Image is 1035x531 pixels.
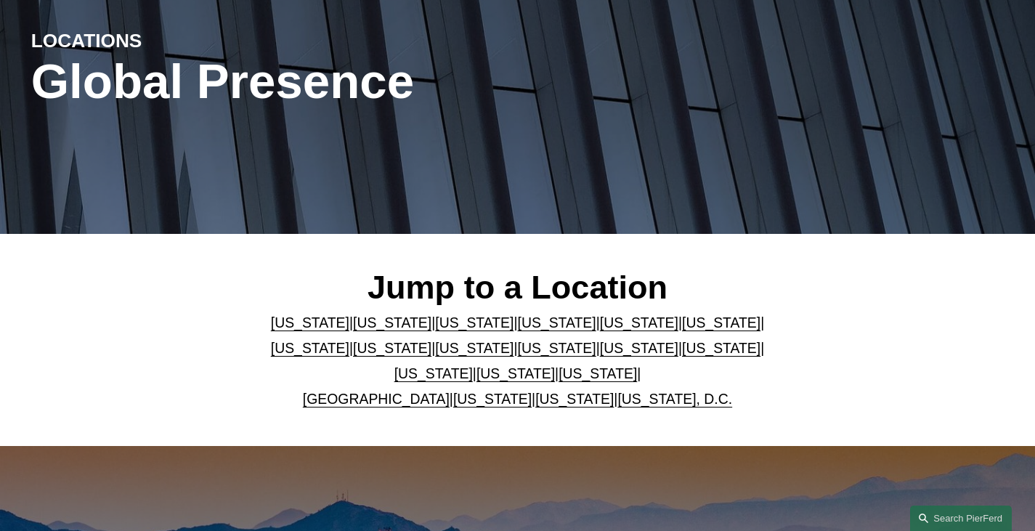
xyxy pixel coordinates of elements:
[271,315,349,331] a: [US_STATE]
[518,315,596,331] a: [US_STATE]
[31,54,680,110] h1: Global Presence
[535,391,614,407] a: [US_STATE]
[394,365,473,381] a: [US_STATE]
[303,391,450,407] a: [GEOGRAPHIC_DATA]
[453,391,532,407] a: [US_STATE]
[682,315,760,331] a: [US_STATE]
[234,268,801,308] h2: Jump to a Location
[31,29,275,53] h4: LOCATIONS
[910,506,1012,531] a: Search this site
[682,340,760,356] a: [US_STATE]
[353,315,431,331] a: [US_STATE]
[617,391,732,407] a: [US_STATE], D.C.
[435,315,514,331] a: [US_STATE]
[559,365,637,381] a: [US_STATE]
[234,310,801,412] p: | | | | | | | | | | | | | | | | | |
[271,340,349,356] a: [US_STATE]
[600,340,678,356] a: [US_STATE]
[353,340,431,356] a: [US_STATE]
[518,340,596,356] a: [US_STATE]
[435,340,514,356] a: [US_STATE]
[600,315,678,331] a: [US_STATE]
[476,365,555,381] a: [US_STATE]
